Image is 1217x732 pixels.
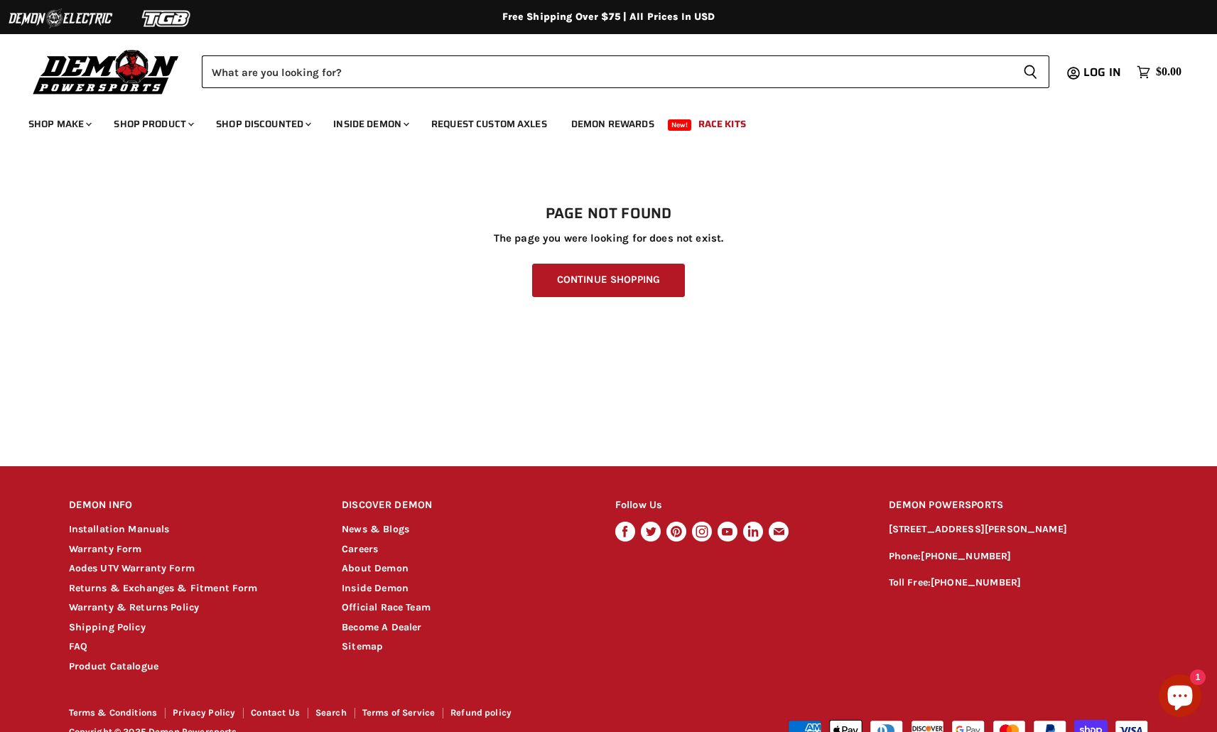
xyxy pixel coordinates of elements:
[69,232,1149,244] p: The page you were looking for does not exist.
[688,109,757,139] a: Race Kits
[69,660,159,672] a: Product Catalogue
[69,640,87,652] a: FAQ
[1077,66,1130,79] a: Log in
[450,707,512,718] a: Refund policy
[342,523,409,535] a: News & Blogs
[362,707,435,718] a: Terms of Service
[889,549,1149,565] p: Phone:
[668,119,692,131] span: New!
[114,5,220,32] img: TGB Logo 2
[69,562,195,574] a: Aodes UTV Warranty Form
[69,543,142,555] a: Warranty Form
[69,707,158,718] a: Terms & Conditions
[202,55,1049,88] form: Product
[342,489,588,522] h2: DISCOVER DEMON
[69,708,610,723] nav: Footer
[921,550,1011,562] a: [PHONE_NUMBER]
[561,109,665,139] a: Demon Rewards
[615,489,862,522] h2: Follow Us
[889,489,1149,522] h2: DEMON POWERSPORTS
[342,621,421,633] a: Become A Dealer
[1130,62,1189,82] a: $0.00
[202,55,1012,88] input: Search
[69,523,170,535] a: Installation Manuals
[342,601,431,613] a: Official Race Team
[40,11,1177,23] div: Free Shipping Over $75 | All Prices In USD
[205,109,320,139] a: Shop Discounted
[342,640,383,652] a: Sitemap
[1156,65,1181,79] span: $0.00
[69,601,200,613] a: Warranty & Returns Policy
[69,621,146,633] a: Shipping Policy
[173,707,235,718] a: Privacy Policy
[342,582,409,594] a: Inside Demon
[889,522,1149,538] p: [STREET_ADDRESS][PERSON_NAME]
[315,707,347,718] a: Search
[69,582,258,594] a: Returns & Exchanges & Fitment Form
[251,707,300,718] a: Contact Us
[323,109,418,139] a: Inside Demon
[1154,674,1206,721] inbox-online-store-chat: Shopify online store chat
[28,46,184,97] img: Demon Powersports
[7,5,114,32] img: Demon Electric Logo 2
[1083,63,1121,81] span: Log in
[69,205,1149,222] h1: Page not found
[342,543,378,555] a: Careers
[18,104,1178,139] ul: Main menu
[18,109,100,139] a: Shop Make
[421,109,558,139] a: Request Custom Axles
[931,576,1021,588] a: [PHONE_NUMBER]
[69,489,315,522] h2: DEMON INFO
[532,264,685,297] a: Continue Shopping
[342,562,409,574] a: About Demon
[889,575,1149,591] p: Toll Free:
[103,109,202,139] a: Shop Product
[1012,55,1049,88] button: Search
